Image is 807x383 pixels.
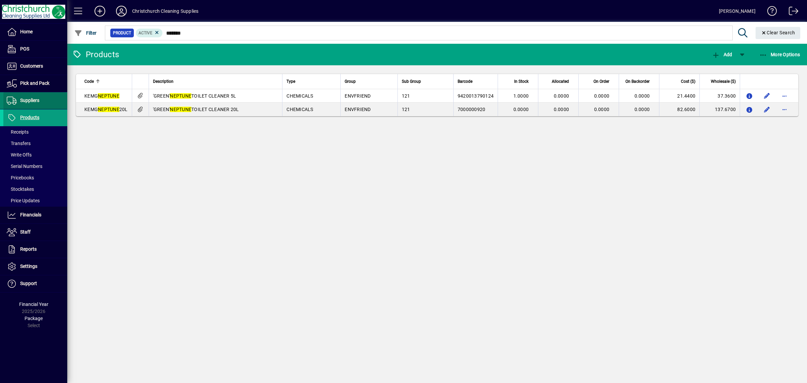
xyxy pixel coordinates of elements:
span: 'GREEN' TOILET CLEANER 5L [153,93,236,99]
button: More options [779,91,790,101]
a: Serial Numbers [3,161,67,172]
span: On Backorder [625,78,650,85]
span: Financial Year [19,302,48,307]
td: 137.6700 [699,103,740,116]
span: Home [20,29,33,34]
span: Filter [74,30,97,36]
span: Package [25,316,43,321]
button: Clear [756,27,801,39]
span: Code [84,78,94,85]
span: More Options [759,52,800,57]
a: Transfers [3,138,67,149]
a: Price Updates [3,195,67,206]
span: Reports [20,246,37,252]
span: Staff [20,229,31,235]
a: Reports [3,241,67,258]
mat-chip: Activation Status: Active [136,29,163,37]
span: 121 [402,93,410,99]
a: Pick and Pack [3,75,67,92]
span: 121 [402,107,410,112]
span: 0.0000 [554,93,569,99]
a: Financials [3,207,67,223]
span: Clear Search [761,30,795,35]
div: Products [72,49,119,60]
span: 9420013790124 [458,93,494,99]
span: Type [286,78,295,85]
span: 0.0000 [594,93,610,99]
span: Active [139,31,152,35]
button: Add [89,5,111,17]
span: Suppliers [20,98,39,103]
span: Serial Numbers [7,164,42,169]
em: NEPTUNE [98,93,119,99]
span: KEMG 20L [84,107,128,112]
a: Stocktakes [3,183,67,195]
span: CHEMICALS [286,93,313,99]
em: NEPTUNE [170,93,191,99]
span: Barcode [458,78,472,85]
em: NEPTUNE [98,107,119,112]
span: Customers [20,63,43,69]
span: Settings [20,264,37,269]
span: 'GREEN' TOILET CLEANER 20L [153,107,239,112]
span: Price Updates [7,198,40,203]
button: Edit [762,91,772,101]
span: Pick and Pack [20,80,49,86]
span: Product [113,30,131,36]
td: 37.3600 [699,89,740,103]
span: Pricebooks [7,175,34,180]
span: Allocated [552,78,569,85]
span: Add [712,52,732,57]
span: Support [20,281,37,286]
a: Suppliers [3,92,67,109]
span: Sub Group [402,78,421,85]
div: Christchurch Cleaning Supplies [132,6,198,16]
span: On Order [593,78,609,85]
a: Staff [3,224,67,241]
span: Transfers [7,141,31,146]
span: CHEMICALS [286,107,313,112]
div: In Stock [502,78,535,85]
div: On Order [583,78,615,85]
span: Write Offs [7,152,32,158]
a: Settings [3,258,67,275]
button: Edit [762,104,772,115]
a: Receipts [3,126,67,138]
span: In Stock [514,78,529,85]
a: Pricebooks [3,172,67,183]
span: ENVFRIEND [345,107,371,112]
td: 21.4400 [659,89,699,103]
span: Stocktakes [7,186,34,192]
div: Description [153,78,278,85]
a: Home [3,24,67,40]
div: Type [286,78,336,85]
span: Group [345,78,356,85]
button: Filter [73,27,99,39]
span: 0.0000 [635,107,650,112]
span: Cost ($) [681,78,695,85]
span: 0.0000 [554,107,569,112]
a: POS [3,41,67,58]
div: Group [345,78,393,85]
span: 1.0000 [513,93,529,99]
span: 7000000920 [458,107,486,112]
td: 82.6000 [659,103,699,116]
span: 0.0000 [635,93,650,99]
a: Write Offs [3,149,67,161]
span: Wholesale ($) [711,78,736,85]
button: More Options [758,48,802,61]
span: POS [20,46,29,51]
button: Profile [111,5,132,17]
span: Description [153,78,174,85]
span: Financials [20,212,41,217]
span: 0.0000 [594,107,610,112]
span: Receipts [7,129,29,135]
div: On Backorder [623,78,656,85]
div: Sub Group [402,78,449,85]
span: ENVFRIEND [345,93,371,99]
span: Products [20,115,39,120]
span: KEMG [84,93,119,99]
button: Add [710,48,734,61]
div: Allocated [542,78,575,85]
a: Support [3,275,67,292]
